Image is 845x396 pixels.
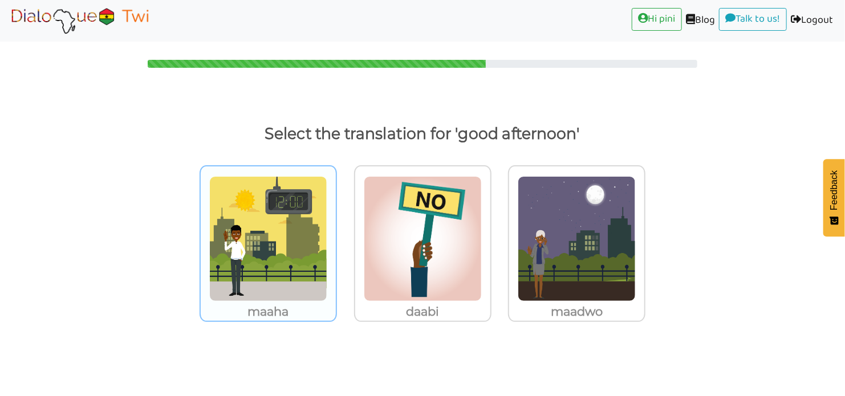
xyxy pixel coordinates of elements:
[209,176,327,301] img: mema_wo_aha.png
[201,301,336,322] p: maaha
[632,8,682,31] a: Hi pini
[823,159,845,236] button: Feedback - Show survey
[364,176,482,301] img: dabi.png
[787,8,837,34] a: Logout
[719,8,787,31] a: Talk to us!
[355,301,490,322] p: daabi
[518,176,636,301] img: mema_wo_adwo.png
[8,6,152,35] img: Select Course Page
[682,8,719,34] a: Blog
[509,301,644,322] p: maadwo
[21,120,824,148] p: Select the translation for 'good afternoon'
[829,170,839,210] span: Feedback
